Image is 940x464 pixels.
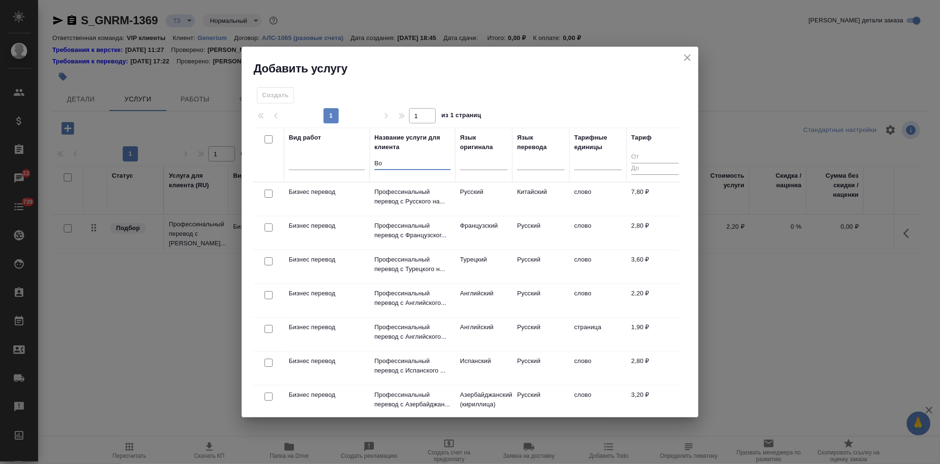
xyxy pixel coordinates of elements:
td: Испанский [455,352,512,385]
td: 2,80 ₽ [627,216,684,250]
p: Бизнес перевод [289,221,365,231]
input: До [631,163,679,175]
div: Название услуги для клиента [374,133,450,152]
td: Русский [512,216,569,250]
td: 2,80 ₽ [627,352,684,385]
td: Английский [455,318,512,351]
div: Язык оригинала [460,133,508,152]
td: Русский [512,352,569,385]
p: Бизнес перевод [289,323,365,332]
td: Русский [512,284,569,317]
p: Бизнес перевод [289,255,365,264]
p: Бизнес перевод [289,187,365,197]
td: Русский [512,385,569,419]
div: Вид работ [289,133,321,142]
p: Профессинальный перевод с Турецкого н... [374,255,450,274]
td: Французский [455,216,512,250]
h2: Добавить услугу [254,61,698,76]
td: 2,20 ₽ [627,284,684,317]
p: Профессинальный перевод с Азербайджан... [374,390,450,409]
div: Тарифные единицы [574,133,622,152]
p: Бизнес перевод [289,390,365,400]
td: 3,60 ₽ [627,250,684,283]
td: Английский [455,284,512,317]
div: Язык перевода [517,133,565,152]
div: Тариф [631,133,652,142]
button: close [680,50,695,65]
p: Профессинальный перевод с Французског... [374,221,450,240]
td: слово [569,385,627,419]
td: слово [569,216,627,250]
td: Русский [455,182,512,216]
td: слово [569,284,627,317]
td: Русский [512,250,569,283]
p: Профессинальный перевод с Английского... [374,323,450,342]
p: Бизнес перевод [289,356,365,366]
td: Русский [512,318,569,351]
p: Профессинальный перевод с Русского на... [374,187,450,206]
p: Профессинальный перевод с Английского... [374,289,450,308]
td: 1,90 ₽ [627,318,684,351]
td: слово [569,352,627,385]
td: слово [569,182,627,216]
td: Китайский [512,182,569,216]
input: От [631,151,679,163]
td: Турецкий [455,250,512,283]
p: Профессинальный перевод с Испанского ... [374,356,450,375]
td: 3,20 ₽ [627,385,684,419]
td: Азербайджанский (кириллица) [455,385,512,419]
td: 7,80 ₽ [627,182,684,216]
td: страница [569,318,627,351]
p: Бизнес перевод [289,289,365,298]
td: слово [569,250,627,283]
span: из 1 страниц [441,110,481,123]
